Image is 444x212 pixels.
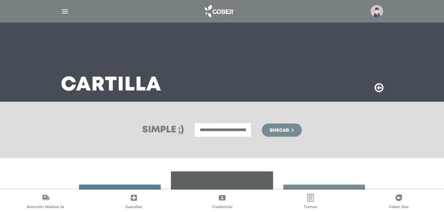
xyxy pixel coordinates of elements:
[61,77,161,94] h3: Cartilla
[27,204,64,210] span: Atención Médica Ya
[389,204,409,210] span: Cober Doc
[61,7,69,16] img: Cober_menu-lines-white.svg
[125,204,142,210] span: Guardias
[262,124,302,137] button: Buscar
[354,194,443,211] a: Cober Doc
[270,128,289,133] span: Buscar
[178,194,266,211] a: Credencial
[201,3,236,19] img: logo_cober_home-white.png
[90,194,178,211] a: Guardias
[142,125,184,135] h3: Simple ;)
[212,204,232,210] span: Credencial
[266,194,354,211] a: Turnos
[371,5,383,18] img: profile-placeholder.svg
[1,194,90,211] a: Atención Médica Ya
[304,204,317,210] span: Turnos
